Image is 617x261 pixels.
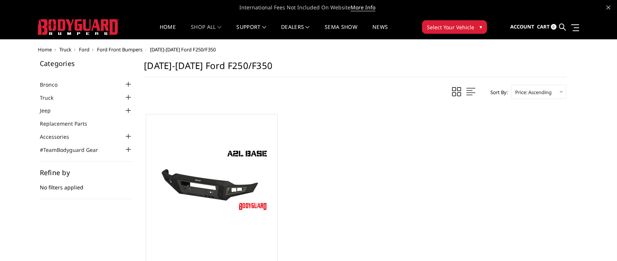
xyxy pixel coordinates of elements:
[551,24,557,30] span: 0
[351,4,375,11] a: More Info
[372,24,388,39] a: News
[510,17,534,37] a: Account
[40,94,63,102] a: Truck
[40,169,133,199] div: No filters applied
[148,116,276,244] a: A2L Series - Base Front Bumper (Non Winch) A2L Series - Base Front Bumper (Non Winch)
[40,81,67,88] a: Bronco
[40,120,97,127] a: Replacement Parts
[537,17,557,37] a: Cart 0
[479,23,482,31] span: ▾
[281,24,310,39] a: Dealers
[427,23,474,31] span: Select Your Vehicle
[236,24,266,39] a: Support
[422,20,487,34] button: Select Your Vehicle
[40,169,133,176] h5: Refine by
[59,46,71,53] a: Truck
[40,106,60,114] a: Jeep
[97,46,142,53] a: Ford Front Bumpers
[38,19,119,35] img: BODYGUARD BUMPERS
[510,23,534,30] span: Account
[38,46,52,53] a: Home
[144,60,566,77] h1: [DATE]-[DATE] Ford F250/F350
[191,24,221,39] a: shop all
[150,46,216,53] span: [DATE]-[DATE] Ford F250/F350
[486,87,508,98] label: Sort By:
[40,60,133,67] h5: Categories
[325,24,357,39] a: SEMA Show
[160,24,176,39] a: Home
[537,23,550,30] span: Cart
[40,146,107,154] a: #TeamBodyguard Gear
[40,133,79,141] a: Accessories
[79,46,89,53] a: Ford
